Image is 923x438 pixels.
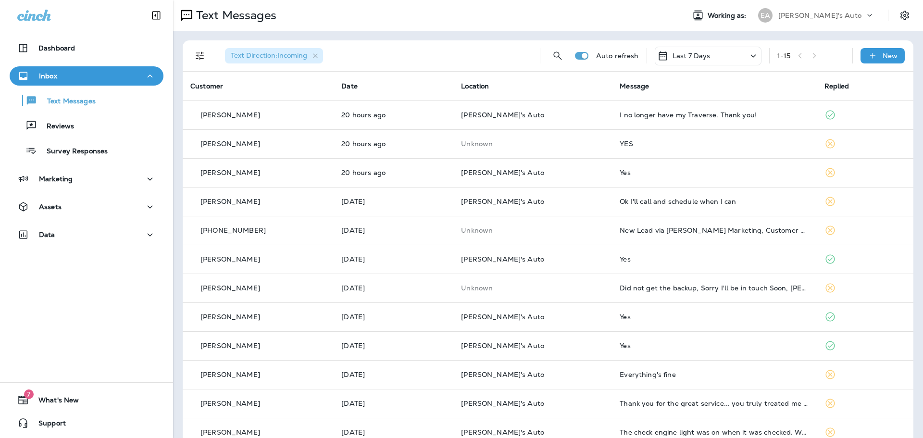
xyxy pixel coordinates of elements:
button: Settings [896,7,913,24]
span: 7 [24,389,34,399]
p: Oct 8, 2025 11:11 AM [341,169,446,176]
p: [PERSON_NAME] [200,428,260,436]
div: I no longer have my Traverse. Thank you! [620,111,809,119]
button: Dashboard [10,38,163,58]
div: Yes [620,169,809,176]
span: [PERSON_NAME]'s Auto [461,197,544,206]
p: This customer does not have a last location and the phone number they messaged is not assigned to... [461,284,604,292]
div: Did not get the backup, Sorry I'll be in touch Soon, Dan Szymanski. [620,284,809,292]
span: [PERSON_NAME]'s Auto [461,428,544,437]
span: Working as: [708,12,748,20]
p: Oct 8, 2025 11:14 AM [341,140,446,148]
span: Text Direction : Incoming [231,51,307,60]
span: [PERSON_NAME]'s Auto [461,370,544,379]
p: Survey Responses [37,147,108,156]
p: [PERSON_NAME] [200,400,260,407]
span: [PERSON_NAME]'s Auto [461,111,544,119]
button: 7What's New [10,390,163,410]
p: Assets [39,203,62,211]
span: Support [29,419,66,431]
button: Support [10,413,163,433]
span: Replied [824,82,849,90]
p: Oct 8, 2025 11:29 AM [341,111,446,119]
span: What's New [29,396,79,408]
span: Customer [190,82,223,90]
button: Marketing [10,169,163,188]
button: Search Messages [548,46,567,65]
p: Oct 6, 2025 11:14 AM [341,255,446,263]
div: Ok I'll call and schedule when I can [620,198,809,205]
p: Oct 3, 2025 01:07 PM [341,371,446,378]
p: Auto refresh [596,52,639,60]
p: Marketing [39,175,73,183]
p: New [883,52,898,60]
div: Text Direction:Incoming [225,48,323,63]
div: Everything's fine [620,371,809,378]
p: Oct 5, 2025 11:11 AM [341,342,446,350]
div: YES [620,140,809,148]
p: Oct 7, 2025 12:25 PM [341,198,446,205]
p: Text Messages [192,8,276,23]
p: Oct 1, 2025 05:40 PM [341,400,446,407]
span: Location [461,82,489,90]
button: Reviews [10,115,163,136]
span: [PERSON_NAME]'s Auto [461,341,544,350]
div: Yes [620,342,809,350]
p: Oct 5, 2025 03:41 PM [341,313,446,321]
div: Yes [620,313,809,321]
p: Oct 7, 2025 11:51 AM [341,226,446,234]
p: [PERSON_NAME] [200,140,260,148]
span: [PERSON_NAME]'s Auto [461,313,544,321]
p: [PERSON_NAME] [200,342,260,350]
p: Dashboard [38,44,75,52]
p: Oct 6, 2025 08:44 AM [341,284,446,292]
p: Data [39,231,55,238]
p: [PERSON_NAME] [200,198,260,205]
p: [PERSON_NAME] [200,255,260,263]
span: Message [620,82,649,90]
span: [PERSON_NAME]'s Auto [461,255,544,263]
span: [PERSON_NAME]'s Auto [461,168,544,177]
div: New Lead via Merrick Marketing, Customer Name: Henry, Contact info: Masked phone number available... [620,226,809,234]
span: [PERSON_NAME]'s Auto [461,399,544,408]
p: This customer does not have a last location and the phone number they messaged is not assigned to... [461,140,604,148]
div: The check engine light was on when it was checked. We were told there was no reason for it to be ... [620,428,809,436]
div: 1 - 15 [777,52,791,60]
p: Last 7 Days [673,52,711,60]
p: Oct 1, 2025 04:53 PM [341,428,446,436]
p: [PERSON_NAME]'s Auto [778,12,861,19]
div: Yes [620,255,809,263]
p: [PERSON_NAME] [200,371,260,378]
button: Inbox [10,66,163,86]
p: [PHONE_NUMBER] [200,226,266,234]
p: This customer does not have a last location and the phone number they messaged is not assigned to... [461,226,604,234]
button: Survey Responses [10,140,163,161]
p: Text Messages [37,97,96,106]
span: Date [341,82,358,90]
button: Text Messages [10,90,163,111]
div: Thank you for the great service... you truly treated me well..... also please thank Kylie for her... [620,400,809,407]
p: Inbox [39,72,57,80]
div: EA [758,8,773,23]
p: [PERSON_NAME] [200,313,260,321]
button: Data [10,225,163,244]
p: [PERSON_NAME] [200,284,260,292]
p: [PERSON_NAME] [200,169,260,176]
button: Filters [190,46,210,65]
button: Assets [10,197,163,216]
p: Reviews [37,122,74,131]
button: Collapse Sidebar [143,6,170,25]
p: [PERSON_NAME] [200,111,260,119]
